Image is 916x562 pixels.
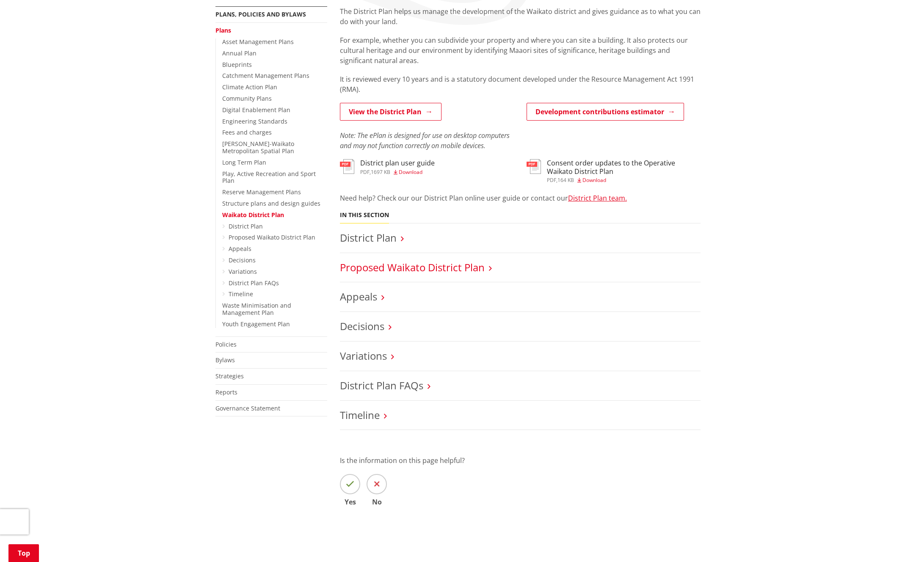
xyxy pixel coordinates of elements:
a: Blueprints [222,61,252,69]
span: No [367,499,387,505]
span: Download [399,168,422,176]
span: pdf [547,176,556,184]
a: District Plan FAQs [340,378,423,392]
a: District Plan FAQs [229,279,279,287]
span: Download [582,176,606,184]
a: Strategies [215,372,244,380]
iframe: Messenger Launcher [877,526,908,557]
a: Digital Enablement Plan [222,106,290,114]
p: Is the information on this page helpful? [340,455,701,466]
a: Variations [229,267,257,275]
a: District plan user guide pdf,1697 KB Download [340,159,435,174]
a: Appeals [340,289,377,303]
a: Appeals [229,245,251,253]
a: Waste Minimisation and Management Plan [222,301,291,317]
a: Waikato District Plan [222,211,284,219]
a: View the District Plan [340,103,441,121]
p: For example, whether you can subdivide your property and where you can site a building. It also p... [340,35,701,66]
a: District Plan [229,222,263,230]
a: Climate Action Plan [222,83,277,91]
a: Youth Engagement Plan [222,320,290,328]
a: Decisions [229,256,256,264]
a: District Plan team. [568,193,627,203]
img: document-pdf.svg [340,159,354,174]
a: Reports [215,388,237,396]
a: Catchment Management Plans [222,72,309,80]
p: The District Plan helps us manage the development of the Waikato district and gives guidance as t... [340,6,701,27]
a: Consent order updates to the Operative Waikato District Plan pdf,164 KB Download [527,159,701,182]
h5: In this section [340,212,389,219]
a: Annual Plan [222,49,257,57]
a: Governance Statement [215,404,280,412]
p: It is reviewed every 10 years and is a statutory document developed under the Resource Management... [340,74,701,94]
span: 1697 KB [371,168,390,176]
span: pdf [360,168,370,176]
p: Need help? Check our our District Plan online user guide or contact our [340,193,701,203]
a: Reserve Management Plans [222,188,301,196]
a: Timeline [229,290,253,298]
h3: Consent order updates to the Operative Waikato District Plan [547,159,701,175]
a: Variations [340,349,387,363]
em: Note: The ePlan is designed for use on desktop computers and may not function correctly on mobile... [340,131,510,150]
img: document-pdf.svg [527,159,541,174]
h3: District plan user guide [360,159,435,167]
a: Plans [215,26,231,34]
a: Proposed Waikato District Plan [229,233,315,241]
div: , [547,178,701,183]
a: Policies [215,340,237,348]
a: [PERSON_NAME]-Waikato Metropolitan Spatial Plan [222,140,294,155]
a: Engineering Standards [222,117,287,125]
span: 164 KB [557,176,574,184]
a: Plans, policies and bylaws [215,10,306,18]
a: Fees and charges [222,128,272,136]
a: Proposed Waikato District Plan [340,260,485,274]
a: Timeline [340,408,380,422]
div: , [360,170,435,175]
a: Asset Management Plans [222,38,294,46]
a: Development contributions estimator [527,103,684,121]
a: Community Plans [222,94,272,102]
a: Play, Active Recreation and Sport Plan [222,170,316,185]
a: Top [8,544,39,562]
a: Structure plans and design guides [222,199,320,207]
a: Bylaws [215,356,235,364]
span: Yes [340,499,360,505]
a: District Plan [340,231,397,245]
a: Long Term Plan [222,158,266,166]
a: Decisions [340,319,384,333]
